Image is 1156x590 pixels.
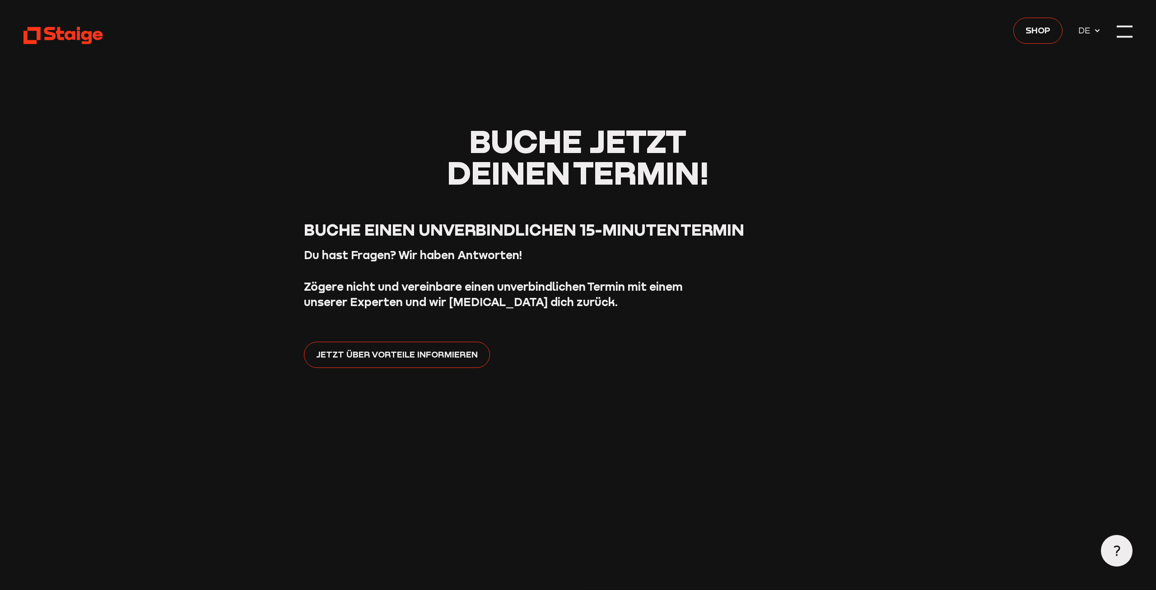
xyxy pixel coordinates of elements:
[304,220,744,239] span: Buche einen unverbindlichen 15-Minuten Termin
[1013,18,1063,44] a: Shop
[1025,23,1050,37] span: Shop
[447,121,709,192] span: Buche jetzt deinen Termin!
[316,348,478,361] span: Jetzt über Vorteile informieren
[304,342,490,368] a: Jetzt über Vorteile informieren
[304,248,522,262] strong: Du hast Fragen? Wir haben Antworten!
[1078,23,1094,37] span: DE
[304,279,683,309] strong: Zögere nicht und vereinbare einen unverbindlichen Termin mit einem unserer Experten und wir [MEDI...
